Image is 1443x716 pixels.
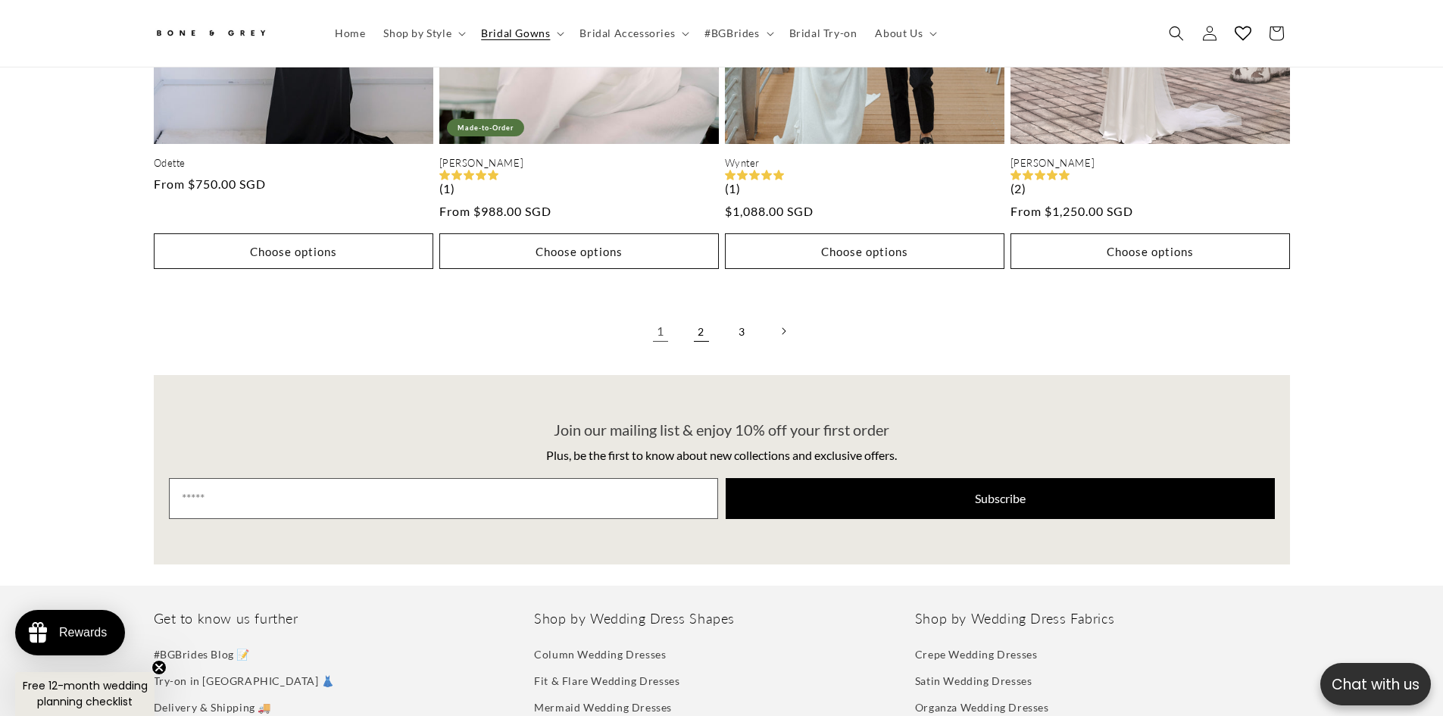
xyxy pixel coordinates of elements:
[154,610,529,627] h2: Get to know us further
[335,27,365,40] span: Home
[534,645,666,668] a: Column Wedding Dresses
[789,27,857,40] span: Bridal Try-on
[579,27,675,40] span: Bridal Accessories
[154,668,335,694] a: Try-on in [GEOGRAPHIC_DATA] 👗
[1010,233,1290,269] button: Choose options
[326,17,374,49] a: Home
[154,21,267,46] img: Bone and Grey Bridal
[704,27,759,40] span: #BGBrides
[481,27,550,40] span: Bridal Gowns
[534,610,909,627] h2: Shop by Wedding Dress Shapes
[1160,17,1193,50] summary: Search
[1320,663,1431,705] button: Open chatbox
[534,668,679,694] a: Fit & Flare Wedding Dresses
[154,314,1290,348] nav: Pagination
[23,678,148,709] span: Free 12-month wedding planning checklist
[59,626,107,639] div: Rewards
[154,157,433,170] a: Odette
[725,157,1004,170] a: Wynter
[439,233,719,269] button: Choose options
[915,645,1038,668] a: Crepe Wedding Dresses
[866,17,943,49] summary: About Us
[151,660,167,675] button: Close teaser
[780,17,867,49] a: Bridal Try-on
[570,17,695,49] summary: Bridal Accessories
[644,314,677,348] a: Page 1
[439,157,719,170] a: [PERSON_NAME]
[875,27,923,40] span: About Us
[767,314,800,348] a: Next page
[915,668,1032,694] a: Satin Wedding Dresses
[726,314,759,348] a: Page 3
[383,27,451,40] span: Shop by Style
[915,610,1290,627] h2: Shop by Wedding Dress Fabrics
[154,645,251,668] a: #BGBrides Blog 📝
[554,421,889,439] span: Join our mailing list & enjoy 10% off your first order
[169,478,718,519] input: Email
[695,17,779,49] summary: #BGBrides
[1010,157,1290,170] a: [PERSON_NAME]
[685,314,718,348] a: Page 2
[725,233,1004,269] button: Choose options
[546,448,897,462] span: Plus, be the first to know about new collections and exclusive offers.
[472,17,570,49] summary: Bridal Gowns
[154,233,433,269] button: Choose options
[726,478,1275,519] button: Subscribe
[1320,674,1431,696] p: Chat with us
[148,15,311,52] a: Bone and Grey Bridal
[374,17,472,49] summary: Shop by Style
[15,672,155,716] div: Free 12-month wedding planning checklistClose teaser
